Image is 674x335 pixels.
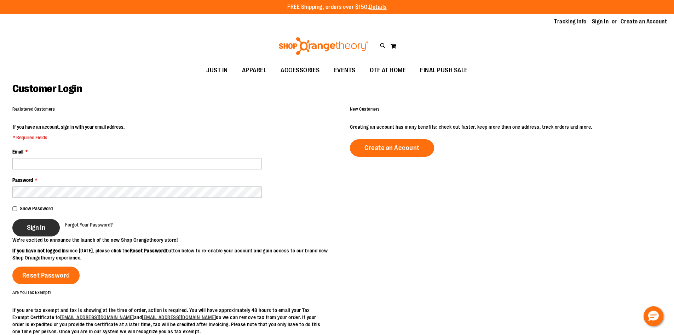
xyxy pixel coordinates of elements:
[12,236,337,244] p: We’re excited to announce the launch of the new Shop Orangetheory store!
[13,134,125,141] span: * Required Fields
[242,62,267,78] span: APPAREL
[350,107,380,112] strong: New Customers
[142,314,216,320] a: [EMAIL_ADDRESS][DOMAIN_NAME]
[621,18,667,26] a: Create an Account
[22,272,70,279] span: Reset Password
[12,247,337,261] p: since [DATE], please click the button below to re-enable your account and gain access to our bran...
[199,62,235,79] a: JUST IN
[12,123,125,141] legend: If you have an account, sign in with your email address.
[420,62,468,78] span: FINAL PUSH SALE
[20,206,53,211] span: Show Password
[592,18,609,26] a: Sign In
[278,37,369,55] img: Shop Orangetheory
[363,62,413,79] a: OTF AT HOME
[369,4,387,10] a: Details
[206,62,228,78] span: JUST IN
[413,62,475,79] a: FINAL PUSH SALE
[12,290,52,295] strong: Are You Tax Exempt?
[12,307,324,335] p: If you are tax exempt and tax is showing at the time of order, action is required. You will have ...
[281,62,320,78] span: ACCESSORIES
[60,314,134,320] a: [EMAIL_ADDRESS][DOMAIN_NAME]
[554,18,587,26] a: Tracking Info
[327,62,363,79] a: EVENTS
[12,83,82,95] span: Customer Login
[644,306,663,326] button: Hello, have a question? Let’s chat.
[12,248,66,253] strong: If you have not logged in
[65,221,113,228] a: Forgot Your Password?
[12,177,33,183] span: Password
[65,222,113,228] span: Forgot Your Password?
[364,144,420,152] span: Create an Account
[27,224,45,231] span: Sign In
[273,62,327,79] a: ACCESSORIES
[12,267,80,284] a: Reset Password
[334,62,356,78] span: EVENTS
[12,149,23,155] span: Email
[287,3,387,11] p: FREE Shipping, orders over $150.
[350,139,434,157] a: Create an Account
[12,219,60,236] button: Sign In
[350,123,662,130] p: Creating an account has many benefits: check out faster, keep more than one address, track orders...
[12,107,55,112] strong: Registered Customers
[370,62,406,78] span: OTF AT HOME
[130,248,166,253] strong: Reset Password
[235,62,274,79] a: APPAREL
